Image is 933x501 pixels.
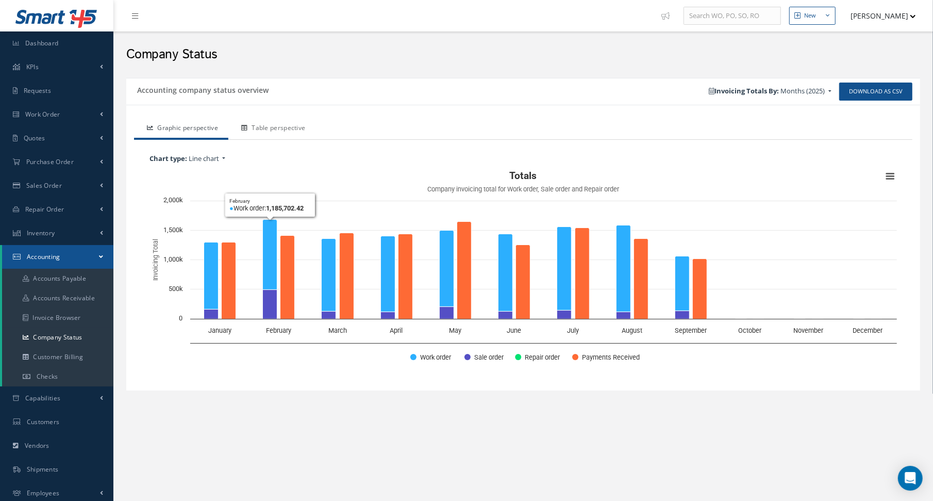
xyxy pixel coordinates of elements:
a: Company Status [2,328,113,347]
button: Show Sale order [464,352,504,361]
span: Accounting [27,252,60,261]
path: July, 1,418,273. Work order. [557,227,572,311]
text: November [794,327,824,334]
span: Line chart [189,154,219,163]
span: Repair Order [25,205,64,214]
path: April, 1,281,441.56. Work order. [381,236,395,312]
span: KPIs [26,62,39,71]
path: June, 130,958. Sale order. [498,312,513,319]
button: New [789,7,836,25]
path: May, 209,010. Sale order. [440,307,454,319]
path: September, 920,534. Work order. [675,256,690,311]
span: Dashboard [25,39,59,47]
button: View chart menu, Totals [883,169,897,183]
a: Graphic perspective [134,118,228,140]
span: Vendors [25,441,49,450]
button: [PERSON_NAME] [841,6,916,26]
path: April, 1,439,948. Payments Received. [398,234,413,319]
text: Totals [510,170,537,182]
path: January, 1,293,712.5. Payments Received. [222,243,236,319]
span: Quotes [24,134,45,142]
span: Shipments [27,465,59,474]
button: Show Work order [410,352,453,361]
a: Chart type: Line chart [144,151,902,167]
svg: Interactive chart [144,166,902,373]
path: February, 1,185,702.42. Work order. [263,220,277,290]
div: New [804,11,816,20]
a: Table perspective [228,118,315,140]
span: Capabilities [25,394,61,402]
text: Company invoicing total for Work order, Sale order and Repair order [427,185,620,193]
span: Purchase Order [26,157,74,166]
path: March, 122,992.5. Sale order. [322,312,336,319]
a: Checks [2,367,113,386]
span: Customers [27,417,60,426]
b: Invoicing Totals By: [709,86,779,95]
path: July, 1,538,867.03. Payments Received. [575,228,590,319]
text: July [567,327,579,334]
path: August, 1,357,202.15. Payments Received. [634,239,648,319]
h5: Accounting company status overview [134,83,269,95]
a: Accounting [2,245,113,269]
text: February [266,327,291,334]
b: Chart type: [149,154,187,163]
text: 500k [169,285,183,293]
path: May, 1,645,866.82. Payments Received. [457,222,472,319]
text: September [675,327,707,334]
path: July, 141,000. Sale order. [557,311,572,319]
path: June, 1,303,770.65. Work order. [498,234,513,312]
span: Employees [27,489,60,497]
text: Payments Received [582,353,640,361]
path: March, 1,451,363.42. Payments Received. [340,233,354,319]
span: Work Order [25,110,60,119]
path: September, 138,625. Sale order. [675,311,690,319]
a: Download as CSV [839,83,912,101]
path: January, 160,940. Sale order. [204,310,219,319]
text: 2,000k [163,196,183,204]
a: Accounts Payable [2,269,113,288]
h2: Company Status [126,47,920,62]
path: March, 1,237,675.5. Work order. [322,239,336,312]
text: Invoicing Total [152,239,159,281]
text: March [328,327,347,334]
text: 1,500k [163,226,183,234]
button: Show Repair order [515,352,561,361]
span: Requests [24,86,51,95]
path: September, 1,020,943.47. Payments Received. [693,259,707,319]
text: May [449,327,461,334]
text: 0 [179,314,182,322]
a: Accounts Receivable [2,288,113,308]
path: February, 493,240. Sale order. [263,290,277,319]
g: Payments Received, bar series 4 of 4 with 12 bars. X axis, categories. [222,222,882,319]
span: Months (2025) [781,86,825,95]
path: June, 1,255,360.56. Payments Received. [516,245,530,319]
path: August, 1,461,206. Work order. [617,225,631,312]
path: February, 1,412,603. Payments Received. [280,236,295,319]
path: January, 1,135,333.5. Work order. [204,243,219,310]
span: Checks [37,372,58,381]
text: January [208,327,231,334]
button: Show Payments Received [572,352,638,361]
path: May, 1,287,463.38. Work order. [440,231,454,307]
a: Invoicing Totals By: Months (2025) [704,84,837,99]
text: April [390,327,403,334]
text: 1,000k [163,255,183,263]
input: Search WO, PO, SO, RO [684,7,781,25]
path: August, 120,900. Sale order. [617,312,631,319]
span: Sales Order [26,181,62,190]
a: Customer Billing [2,347,113,367]
a: Invoice Browser [2,308,113,328]
text: June [507,327,521,334]
text: October [738,327,762,334]
path: April, 121,435. Sale order. [381,312,395,319]
div: Open Intercom Messenger [898,466,923,491]
text: August [622,327,642,334]
span: Inventory [27,229,55,237]
g: Work order, bar series 1 of 4 with 12 bars. X axis, categories. [204,220,865,319]
text: December [853,327,883,334]
div: Totals. Highcharts interactive chart. [144,166,902,373]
